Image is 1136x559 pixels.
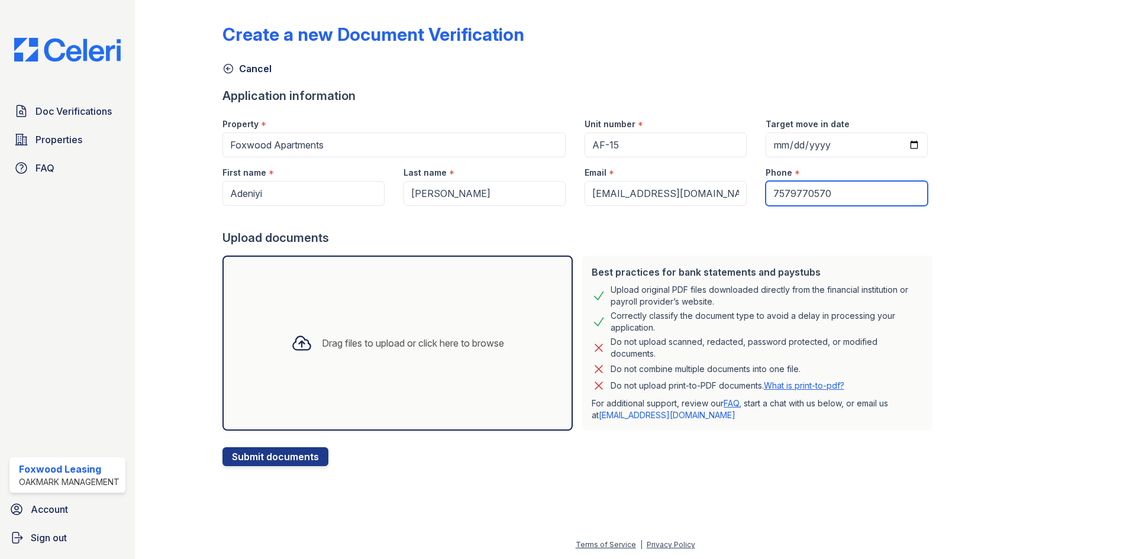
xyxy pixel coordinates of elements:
[222,62,272,76] a: Cancel
[766,167,792,179] label: Phone
[31,502,68,516] span: Account
[640,540,643,549] div: |
[611,310,923,334] div: Correctly classify the document type to avoid a delay in processing your application.
[222,447,328,466] button: Submit documents
[322,336,504,350] div: Drag files to upload or click here to browse
[647,540,695,549] a: Privacy Policy
[585,167,606,179] label: Email
[35,161,54,175] span: FAQ
[585,118,635,130] label: Unit number
[9,128,125,151] a: Properties
[9,99,125,123] a: Doc Verifications
[5,526,130,550] a: Sign out
[9,156,125,180] a: FAQ
[764,380,844,390] a: What is print-to-pdf?
[19,462,120,476] div: Foxwood Leasing
[611,284,923,308] div: Upload original PDF files downloaded directly from the financial institution or payroll provider’...
[35,104,112,118] span: Doc Verifications
[766,118,850,130] label: Target move in date
[592,398,923,421] p: For additional support, review our , start a chat with us below, or email us at
[222,118,259,130] label: Property
[611,336,923,360] div: Do not upload scanned, redacted, password protected, or modified documents.
[599,410,735,420] a: [EMAIL_ADDRESS][DOMAIN_NAME]
[5,38,130,62] img: CE_Logo_Blue-a8612792a0a2168367f1c8372b55b34899dd931a85d93a1a3d3e32e68fde9ad4.png
[611,362,801,376] div: Do not combine multiple documents into one file.
[404,167,447,179] label: Last name
[222,88,937,104] div: Application information
[222,230,937,246] div: Upload documents
[19,476,120,488] div: Oakmark Management
[724,398,739,408] a: FAQ
[35,133,82,147] span: Properties
[592,265,923,279] div: Best practices for bank statements and paystubs
[222,167,266,179] label: First name
[222,24,524,45] div: Create a new Document Verification
[576,540,636,549] a: Terms of Service
[5,497,130,521] a: Account
[31,531,67,545] span: Sign out
[611,380,844,392] p: Do not upload print-to-PDF documents.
